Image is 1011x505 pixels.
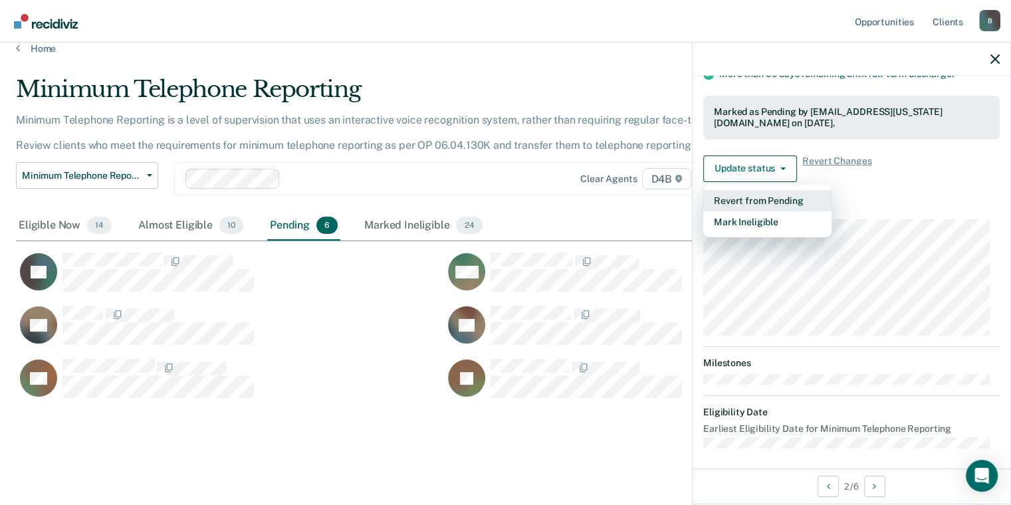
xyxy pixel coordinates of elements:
[16,358,444,411] div: CaseloadOpportunityCell-0820984
[979,10,1000,31] button: Profile dropdown button
[316,217,338,234] span: 6
[219,217,243,234] span: 10
[818,476,839,497] button: Previous Opportunity
[16,252,444,305] div: CaseloadOpportunityCell-0259663
[267,211,340,241] div: Pending
[966,460,998,492] div: Open Intercom Messenger
[87,217,112,234] span: 14
[16,211,114,241] div: Eligible Now
[703,155,797,182] button: Update status
[16,305,444,358] div: CaseloadOpportunityCell-0792659
[136,211,246,241] div: Almost Eligible
[703,407,1000,418] dt: Eligibility Date
[714,106,989,129] div: Marked as Pending by [EMAIL_ADDRESS][US_STATE][DOMAIN_NAME] on [DATE].
[16,43,995,54] a: Home
[580,173,637,185] div: Clear agents
[16,114,770,151] p: Minimum Telephone Reporting is a level of supervision that uses an interactive voice recognition ...
[703,190,832,211] button: Revert from Pending
[456,217,482,234] span: 24
[444,252,872,305] div: CaseloadOpportunityCell-0802110
[362,211,485,241] div: Marked Ineligible
[14,14,78,29] img: Recidiviz
[703,357,1000,369] dt: Milestones
[444,305,872,358] div: CaseloadOpportunityCell-0791393
[703,423,1000,435] dt: Earliest Eligibility Date for Minimum Telephone Reporting
[703,211,832,233] button: Mark Ineligible
[703,203,1000,215] dt: Supervision
[979,10,1000,31] div: B
[16,76,774,114] div: Minimum Telephone Reporting
[444,358,872,411] div: CaseloadOpportunityCell-0760203
[693,468,1010,504] div: 2 / 6
[22,170,142,181] span: Minimum Telephone Reporting
[864,476,885,497] button: Next Opportunity
[802,155,871,182] span: Revert Changes
[642,168,691,189] span: D4B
